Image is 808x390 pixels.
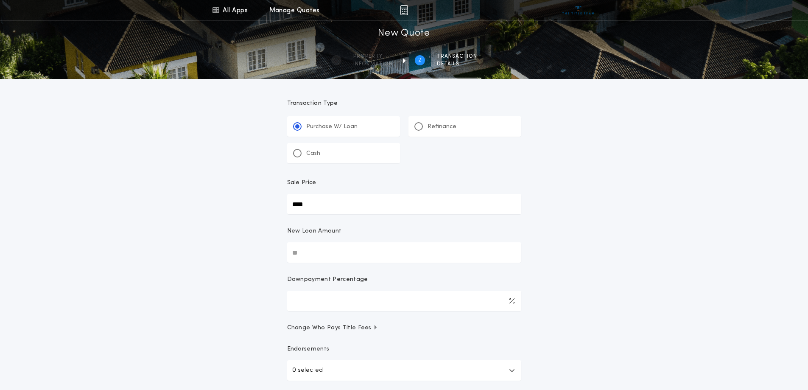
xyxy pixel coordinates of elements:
[287,291,521,311] input: Downpayment Percentage
[287,360,521,381] button: 0 selected
[418,57,421,64] h2: 2
[306,123,358,131] p: Purchase W/ Loan
[287,99,521,108] p: Transaction Type
[287,324,521,332] button: Change Who Pays Title Fees
[287,242,521,263] input: New Loan Amount
[428,123,456,131] p: Refinance
[287,194,521,214] input: Sale Price
[437,61,477,67] span: details
[292,365,323,376] p: 0 selected
[287,227,342,236] p: New Loan Amount
[287,179,316,187] p: Sale Price
[562,6,594,14] img: vs-icon
[400,5,408,15] img: img
[437,53,477,60] span: Transaction
[378,27,430,40] h1: New Quote
[353,53,393,60] span: Property
[353,61,393,67] span: information
[287,324,378,332] span: Change Who Pays Title Fees
[306,149,320,158] p: Cash
[287,275,368,284] p: Downpayment Percentage
[287,345,521,354] p: Endorsements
